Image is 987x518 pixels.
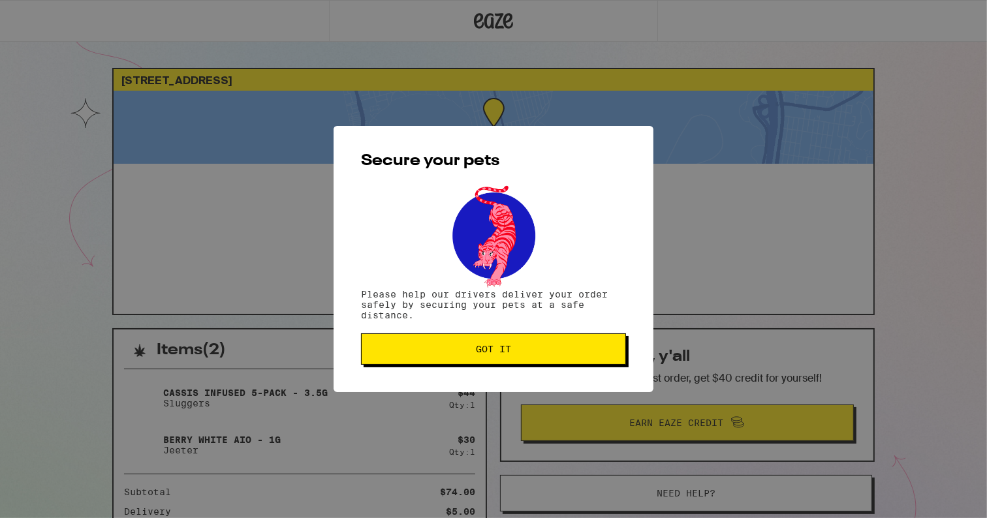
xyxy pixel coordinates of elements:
h2: Secure your pets [361,153,626,169]
span: Hi. Need any help? [8,9,94,20]
img: pets [440,182,547,289]
p: Please help our drivers deliver your order safely by securing your pets at a safe distance. [361,289,626,320]
span: Got it [476,344,511,354]
button: Got it [361,333,626,365]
